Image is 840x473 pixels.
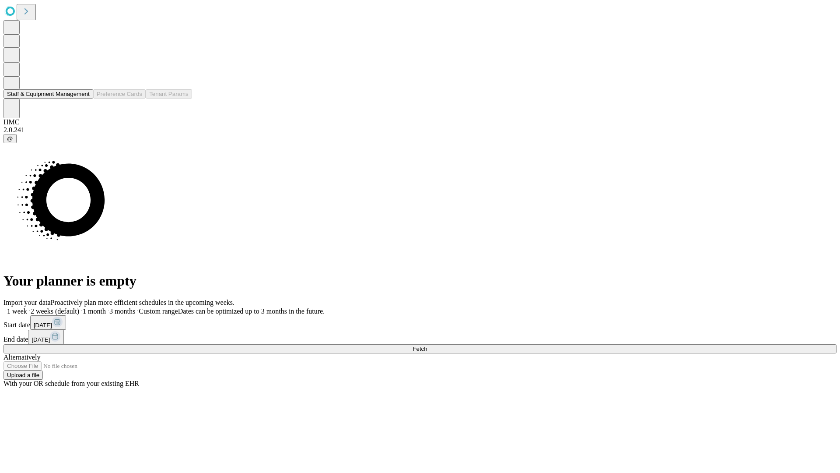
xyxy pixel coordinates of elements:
span: Alternatively [3,353,40,361]
div: HMC [3,118,836,126]
div: Start date [3,315,836,330]
div: 2.0.241 [3,126,836,134]
span: @ [7,135,13,142]
button: [DATE] [30,315,66,330]
button: Staff & Equipment Management [3,89,93,99]
span: [DATE] [31,336,50,343]
button: [DATE] [28,330,64,344]
span: With your OR schedule from your existing EHR [3,380,139,387]
span: Custom range [139,307,178,315]
span: Dates can be optimized up to 3 months in the future. [178,307,325,315]
h1: Your planner is empty [3,273,836,289]
button: Upload a file [3,371,43,380]
div: End date [3,330,836,344]
button: Fetch [3,344,836,353]
span: 1 month [83,307,106,315]
button: Tenant Params [146,89,192,99]
button: Preference Cards [93,89,146,99]
span: 1 week [7,307,27,315]
span: 3 months [109,307,135,315]
span: 2 weeks (default) [31,307,79,315]
span: Proactively plan more efficient schedules in the upcoming weeks. [51,299,234,306]
span: Fetch [413,346,427,352]
button: @ [3,134,17,143]
span: [DATE] [34,322,52,328]
span: Import your data [3,299,51,306]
